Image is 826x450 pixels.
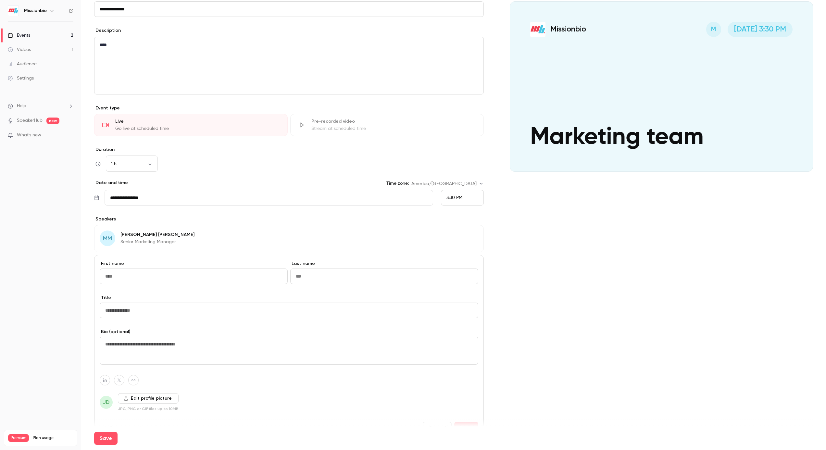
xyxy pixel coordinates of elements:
[8,46,31,53] div: Videos
[103,398,109,406] span: JD
[17,103,26,109] span: Help
[8,434,29,442] span: Premium
[94,216,484,222] p: Speakers
[120,231,194,238] p: [PERSON_NAME] [PERSON_NAME]
[118,406,179,411] p: JPG, PNG or GIF files up to 10MB
[94,146,484,153] label: Duration
[24,7,47,14] h6: Missionbio
[100,294,478,301] label: Title
[33,435,73,441] span: Plan usage
[17,132,41,139] span: What's new
[441,190,484,206] div: From
[120,239,194,245] p: Senior Marketing Manager
[8,103,73,109] li: help-dropdown-opener
[94,37,483,94] div: editor
[8,75,34,81] div: Settings
[115,118,280,125] div: Live
[100,260,288,267] label: First name
[411,181,484,187] div: America/[GEOGRAPHIC_DATA]
[311,118,476,125] div: Pre-recorded video
[94,225,484,252] div: MM[PERSON_NAME] [PERSON_NAME]Senior Marketing Manager
[66,132,73,138] iframe: Noticeable Trigger
[46,118,59,124] span: new
[290,114,484,136] div: Pre-recorded videoStream at scheduled time
[100,329,478,335] label: Bio (optional)
[290,260,478,267] label: Last name
[8,6,19,16] img: Missionbio
[115,125,280,132] div: Go live at scheduled time
[94,432,118,445] button: Save
[94,180,128,186] p: Date and time
[94,114,288,136] div: LiveGo live at scheduled time
[311,125,476,132] div: Stream at scheduled time
[106,161,158,167] div: 1 h
[103,234,112,243] span: MM
[386,180,409,187] label: Time zone:
[8,61,37,67] div: Audience
[118,393,179,404] label: Edit profile picture
[17,117,43,124] a: SpeakerHub
[446,195,462,200] span: 3:30 PM
[8,32,30,39] div: Events
[94,37,484,94] section: description
[94,105,484,111] p: Event type
[94,27,121,34] label: Description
